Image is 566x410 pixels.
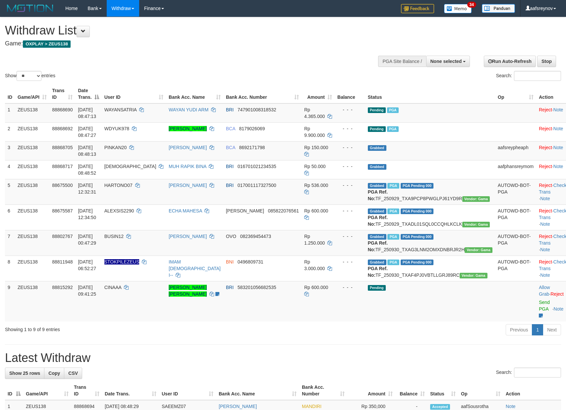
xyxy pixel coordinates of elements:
[102,381,159,400] th: Date Trans.: activate to sort column ascending
[5,85,15,103] th: ID
[15,141,49,160] td: ZEUS138
[15,230,49,256] td: ZEUS138
[368,183,386,189] span: Grabbed
[226,107,234,112] span: BRI
[387,126,399,132] span: Marked by aafsreyleap
[365,85,495,103] th: Status
[44,368,64,379] a: Copy
[495,230,536,256] td: AUTOWD-BOT-PGA
[5,122,15,141] td: 2
[226,183,234,188] span: BRI
[401,4,434,13] img: Feedback.jpg
[482,4,515,13] img: panduan.png
[467,2,476,8] span: 34
[304,285,328,290] span: Rp 600.000
[240,234,271,239] span: Copy 082369454473 to clipboard
[495,160,536,179] td: aafphansreymom
[15,122,49,141] td: ZEUS138
[401,208,434,214] span: PGA Pending
[219,404,257,409] a: [PERSON_NAME]
[302,85,335,103] th: Amount: activate to sort column ascending
[5,205,15,230] td: 6
[238,259,263,264] span: Copy 0496809731 to clipboard
[368,266,388,278] b: PGA Ref. No:
[226,145,235,150] span: BCA
[238,107,276,112] span: Copy 747901008318532 to clipboard
[78,145,96,157] span: [DATE] 08:48:13
[335,85,365,103] th: Balance
[539,164,552,169] a: Reject
[68,371,78,376] span: CSV
[52,145,73,150] span: 88868705
[495,85,536,103] th: Op: activate to sort column ascending
[426,56,470,67] button: None selected
[532,324,543,335] a: 1
[216,381,299,400] th: Bank Acc. Name: activate to sort column ascending
[365,256,495,281] td: TF_250930_TXAF4PJ0VBTLLGRJ89RC
[503,381,561,400] th: Action
[5,3,55,13] img: MOTION_logo.png
[368,285,386,291] span: Pending
[462,222,490,227] span: Vendor URL: https://trx31.1velocity.biz
[553,126,563,131] a: Note
[78,234,96,246] span: [DATE] 00:47:29
[539,107,552,112] a: Reject
[238,183,276,188] span: Copy 017001117327500 to clipboard
[539,285,550,297] a: Allow Grab
[540,247,550,252] a: Note
[15,179,49,205] td: ZEUS138
[387,107,399,113] span: Marked by aaftrukkakada
[226,208,264,213] span: [PERSON_NAME]
[401,183,434,189] span: PGA Pending
[71,381,102,400] th: Trans ID: activate to sort column ascending
[78,164,96,176] span: [DATE] 08:48:52
[226,285,234,290] span: BRI
[5,323,231,333] div: Showing 1 to 9 of 9 entries
[268,208,299,213] span: Copy 085822076561 to clipboard
[337,106,363,113] div: - - -
[5,40,371,47] h4: Game:
[304,183,328,188] span: Rp 536.000
[52,107,73,112] span: 88868690
[550,291,564,297] a: Reject
[104,107,137,112] span: WAYANSATRIA
[104,259,140,264] span: Nama rekening ada tanda titik/strip, harap diedit
[226,164,234,169] span: BRI
[104,164,156,169] span: [DEMOGRAPHIC_DATA]
[5,71,55,81] label: Show entries
[365,230,495,256] td: TF_250930_TXAG3LNM2OMXDNBRJR2H
[496,368,561,378] label: Search:
[304,259,325,271] span: Rp 3.000.000
[5,381,23,400] th: ID: activate to sort column descending
[169,208,202,213] a: ECHA MAHESA
[368,260,386,265] span: Grabbed
[17,71,41,81] select: Showentries
[368,145,386,151] span: Grabbed
[444,4,472,13] img: Button%20Memo.svg
[506,404,516,409] a: Note
[9,371,40,376] span: Show 25 rows
[104,145,127,150] span: PINKAN20
[78,259,96,271] span: [DATE] 06:52:27
[78,126,96,138] span: [DATE] 08:47:27
[365,179,495,205] td: TF_250929_TXA9PCP8PWGLPJ61YD9R
[539,145,552,150] a: Reject
[337,284,363,291] div: - - -
[539,234,552,239] a: Reject
[430,59,462,64] span: None selected
[159,381,216,400] th: User ID: activate to sort column ascending
[539,126,552,131] a: Reject
[48,371,60,376] span: Copy
[337,163,363,170] div: - - -
[387,234,399,240] span: Marked by aafsreyleap
[368,164,386,170] span: Grabbed
[368,107,386,113] span: Pending
[430,404,450,410] span: Accepted
[169,183,207,188] a: [PERSON_NAME]
[514,71,561,81] input: Search:
[495,205,536,230] td: AUTOWD-BOT-PGA
[15,205,49,230] td: ZEUS138
[239,145,265,150] span: Copy 8692171798 to clipboard
[78,285,96,297] span: [DATE] 09:41:25
[554,306,564,312] a: Note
